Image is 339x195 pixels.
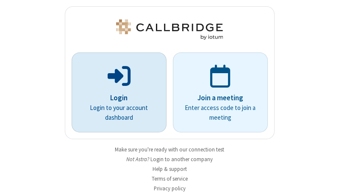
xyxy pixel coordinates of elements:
li: Not Astra? [65,155,275,163]
button: Login to another company [150,155,213,163]
img: Astra [114,19,225,40]
a: Join a meetingEnter access code to join a meeting [173,52,268,132]
p: Join a meeting [185,93,256,104]
p: Login to your account dashboard [83,103,155,122]
a: Privacy policy [154,185,186,192]
p: Enter access code to join a meeting [185,103,256,122]
a: Help & support [153,165,187,173]
button: LoginLogin to your account dashboard [72,52,167,132]
p: Login [83,93,155,104]
a: Make sure you're ready with our connection test [115,146,224,153]
a: Terms of service [152,175,188,182]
